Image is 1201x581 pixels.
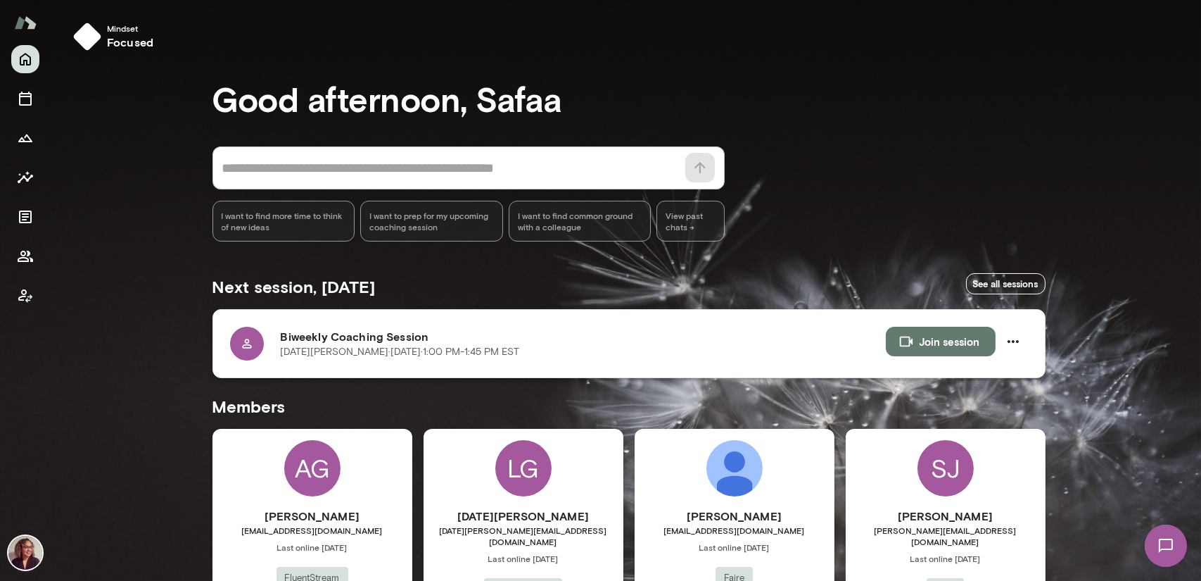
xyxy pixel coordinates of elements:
span: Mindset [107,23,153,34]
span: [PERSON_NAME][EMAIL_ADDRESS][DOMAIN_NAME] [846,525,1046,547]
img: mindset [73,23,101,51]
span: Last online [DATE] [635,542,834,553]
button: Insights [11,163,39,192]
h6: [DATE][PERSON_NAME] [424,508,623,525]
button: Join session [886,327,996,356]
h5: Next session, [DATE] [212,275,376,298]
h6: focused [107,34,153,51]
span: [EMAIL_ADDRESS][DOMAIN_NAME] [212,525,412,536]
img: Ling Zeng [706,440,763,496]
button: Home [11,45,39,73]
span: [DATE][PERSON_NAME][EMAIL_ADDRESS][DOMAIN_NAME] [424,525,623,547]
div: LG [495,440,552,496]
h3: Good afternoon, Safaa [212,79,1046,118]
h6: [PERSON_NAME] [635,508,834,525]
span: I want to find more time to think of new ideas [222,210,346,232]
div: AG [284,440,341,496]
button: Sessions [11,85,39,113]
div: SJ [917,440,974,496]
span: Last online [DATE] [212,542,412,553]
span: Last online [DATE] [846,553,1046,564]
h5: Members [212,395,1046,418]
a: See all sessions [966,273,1046,295]
img: Safaa Khairalla [8,536,42,570]
div: I want to prep for my upcoming coaching session [360,201,503,242]
div: I want to find more time to think of new ideas [212,201,355,242]
span: View past chats -> [656,201,724,242]
span: I want to prep for my upcoming coaching session [369,210,494,232]
p: [DATE][PERSON_NAME] · [DATE] · 1:00 PM-1:45 PM EST [281,345,520,359]
div: I want to find common ground with a colleague [509,201,652,242]
span: [EMAIL_ADDRESS][DOMAIN_NAME] [635,525,834,536]
img: Mento [14,9,37,36]
button: Mindsetfocused [68,17,165,56]
h6: [PERSON_NAME] [846,508,1046,525]
button: Members [11,242,39,270]
h6: Biweekly Coaching Session [281,328,886,345]
span: I want to find common ground with a colleague [518,210,642,232]
h6: [PERSON_NAME] [212,508,412,525]
button: Growth Plan [11,124,39,152]
button: Documents [11,203,39,231]
span: Last online [DATE] [424,553,623,564]
button: Client app [11,282,39,310]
